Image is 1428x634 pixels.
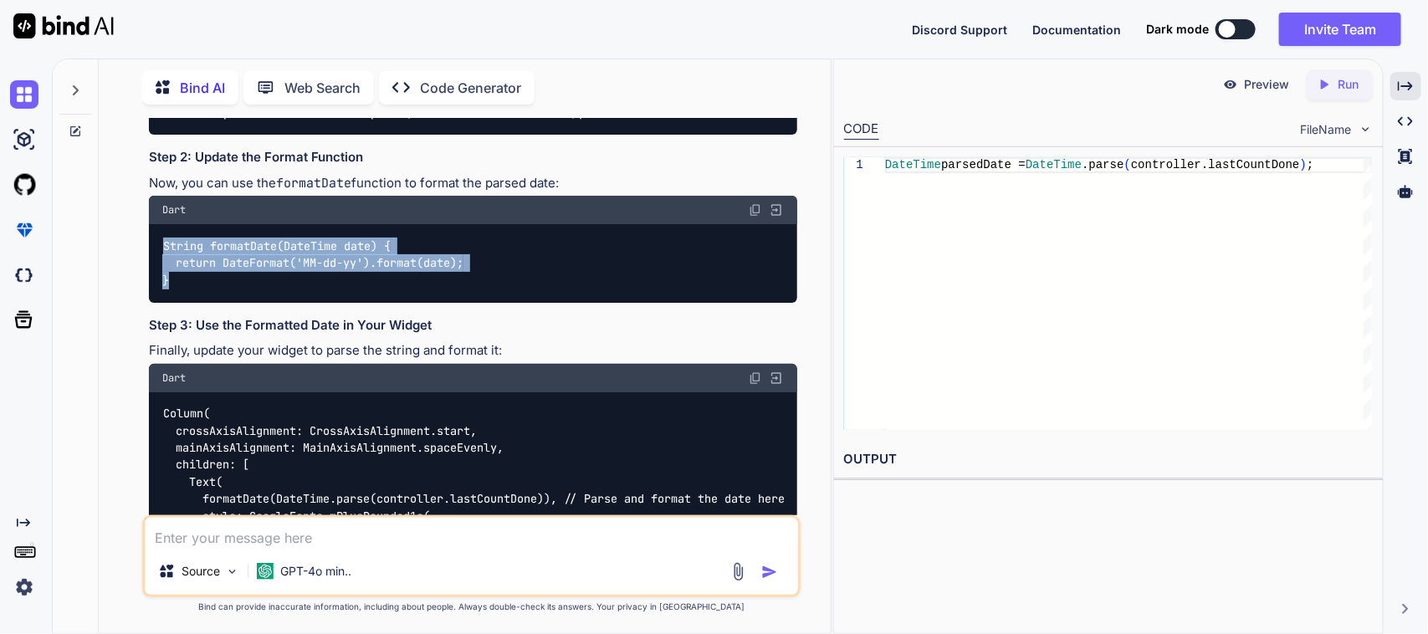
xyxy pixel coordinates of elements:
[844,157,863,173] div: 1
[10,261,38,289] img: darkCloudIdeIcon
[10,216,38,244] img: premium
[142,601,801,613] p: Bind can provide inaccurate information, including about people. Always double-check its answers....
[1131,158,1300,171] span: controller.lastCountDone
[162,238,463,289] code: String formatDate(DateTime date) { return DateFormat('MM-dd-yy').format(date); }
[162,203,186,217] span: Dart
[1338,76,1359,93] p: Run
[10,80,38,109] img: chat
[257,563,274,580] img: GPT-4o mini
[1301,121,1352,138] span: FileName
[10,171,38,199] img: githubLight
[912,21,1007,38] button: Discord Support
[1299,158,1306,171] span: )
[769,202,784,217] img: Open in Browser
[225,565,239,579] img: Pick Models
[10,573,38,601] img: settings
[1223,77,1238,92] img: preview
[1123,158,1130,171] span: (
[276,175,351,192] code: formatDate
[941,158,1026,171] span: parsedDate =
[1032,23,1121,37] span: Documentation
[149,174,798,193] p: Now, you can use the function to format the parsed date:
[885,158,941,171] span: DateTime
[1082,158,1123,171] span: .parse
[1245,76,1290,93] p: Preview
[284,78,361,98] p: Web Search
[912,23,1007,37] span: Discord Support
[162,371,186,385] span: Dart
[1146,21,1209,38] span: Dark mode
[749,371,762,385] img: copy
[749,203,762,217] img: copy
[1359,122,1373,136] img: chevron down
[834,440,1383,479] h2: OUTPUT
[844,120,879,140] div: CODE
[13,13,114,38] img: Bind AI
[729,562,748,581] img: attachment
[10,125,38,154] img: ai-studio
[149,148,798,167] h3: Step 2: Update the Format Function
[149,316,798,335] h3: Step 3: Use the Formatted Date in Your Widget
[761,564,778,580] img: icon
[769,371,784,386] img: Open in Browser
[149,341,798,360] p: Finally, update your widget to parse the string and format it:
[1279,13,1401,46] button: Invite Team
[1307,158,1313,171] span: ;
[1026,158,1082,171] span: DateTime
[280,563,351,580] p: GPT-4o min..
[1032,21,1121,38] button: Documentation
[180,78,225,98] p: Bind AI
[182,563,220,580] p: Source
[420,78,521,98] p: Code Generator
